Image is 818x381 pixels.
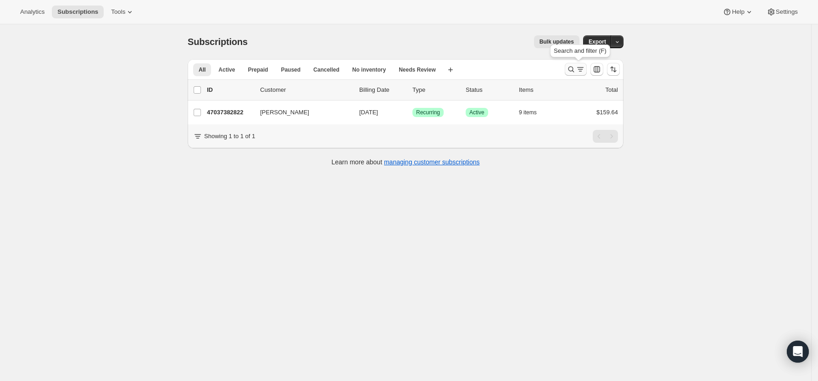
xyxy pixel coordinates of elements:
p: ID [207,85,253,95]
button: 9 items [519,106,547,119]
button: Analytics [15,6,50,18]
span: Bulk updates [540,38,574,45]
span: Subscriptions [57,8,98,16]
button: Settings [761,6,803,18]
span: No inventory [352,66,386,73]
span: 9 items [519,109,537,116]
span: Prepaid [248,66,268,73]
span: All [199,66,206,73]
button: Sort the results [607,63,620,76]
button: Search and filter results [565,63,587,76]
p: Customer [260,85,352,95]
span: Needs Review [399,66,436,73]
span: Subscriptions [188,37,248,47]
span: [DATE] [359,109,378,116]
div: IDCustomerBilling DateTypeStatusItemsTotal [207,85,618,95]
div: Open Intercom Messenger [787,341,809,363]
div: 47037382822[PERSON_NAME][DATE]SuccessRecurringSuccessActive9 items$159.64 [207,106,618,119]
span: Active [469,109,484,116]
button: Tools [106,6,140,18]
div: Items [519,85,565,95]
button: Subscriptions [52,6,104,18]
span: Analytics [20,8,45,16]
span: Cancelled [313,66,339,73]
button: Export [583,35,612,48]
span: Settings [776,8,798,16]
span: $159.64 [596,109,618,116]
p: Billing Date [359,85,405,95]
p: Showing 1 to 1 of 1 [204,132,255,141]
span: Export [589,38,606,45]
div: Type [412,85,458,95]
span: Recurring [416,109,440,116]
button: Help [717,6,759,18]
span: [PERSON_NAME] [260,108,309,117]
p: Total [606,85,618,95]
button: Create new view [443,63,458,76]
a: managing customer subscriptions [384,158,480,166]
button: Bulk updates [534,35,579,48]
span: Active [218,66,235,73]
p: Status [466,85,512,95]
span: Help [732,8,744,16]
button: Customize table column order and visibility [590,63,603,76]
button: [PERSON_NAME] [255,105,346,120]
nav: Pagination [593,130,618,143]
span: Paused [281,66,300,73]
p: 47037382822 [207,108,253,117]
p: Learn more about [332,157,480,167]
span: Tools [111,8,125,16]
